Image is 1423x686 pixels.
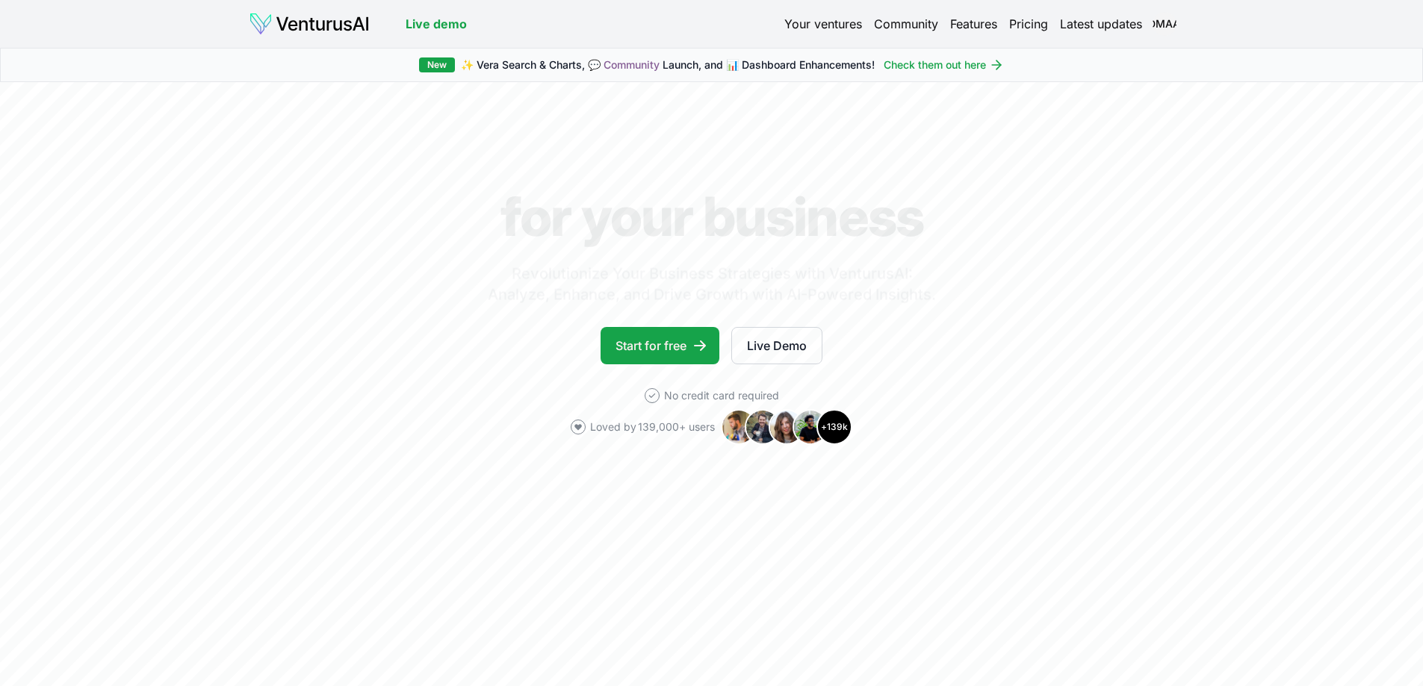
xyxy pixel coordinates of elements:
[406,15,467,33] a: Live demo
[784,15,862,33] a: Your ventures
[419,57,455,72] div: New
[461,57,875,72] span: ✨ Vera Search & Charts, 💬 Launch, and 📊 Dashboard Enhancements!
[731,327,822,364] a: Live Demo
[604,58,660,71] a: Community
[1060,15,1142,33] a: Latest updates
[874,15,938,33] a: Community
[950,15,997,33] a: Features
[721,409,757,445] img: Avatar 1
[1009,15,1048,33] a: Pricing
[793,409,828,445] img: Avatar 4
[884,57,1004,72] a: Check them out here
[249,12,370,36] img: logo
[1154,13,1175,34] button: DMAA
[601,327,719,364] a: Start for free
[769,409,804,445] img: Avatar 3
[1153,12,1176,36] span: DMAA
[745,409,781,445] img: Avatar 2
